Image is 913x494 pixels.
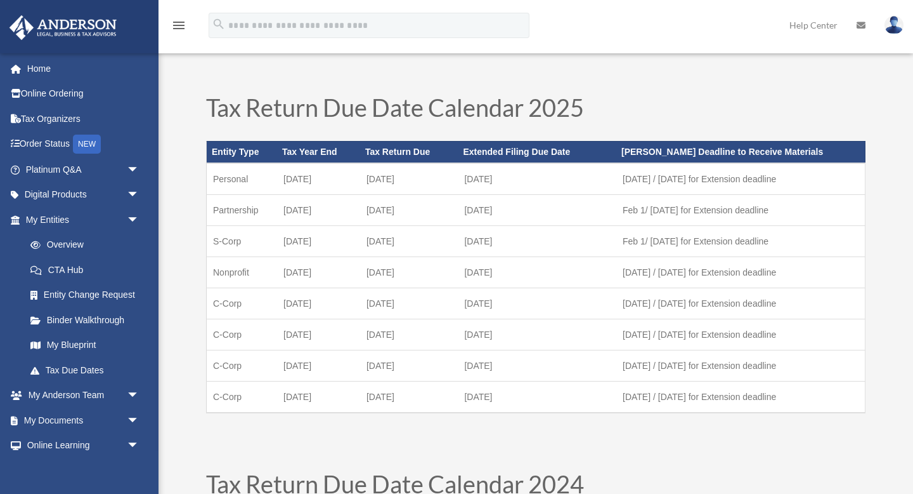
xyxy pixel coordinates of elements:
td: C-Corp [207,319,278,350]
span: arrow_drop_down [127,207,152,233]
td: [DATE] [458,163,616,195]
a: My Documentsarrow_drop_down [9,408,159,433]
td: Personal [207,163,278,195]
span: arrow_drop_down [127,383,152,409]
td: [DATE] [458,194,616,225]
a: My Anderson Teamarrow_drop_down [9,383,159,408]
img: Anderson Advisors Platinum Portal [6,15,120,40]
a: My Entitiesarrow_drop_down [9,207,159,232]
a: Tax Organizers [9,106,159,131]
td: [DATE] [277,288,360,319]
span: arrow_drop_down [127,182,152,208]
th: [PERSON_NAME] Deadline to Receive Materials [616,141,865,163]
td: [DATE] [277,225,360,257]
a: Platinum Q&Aarrow_drop_down [9,157,159,182]
td: Partnership [207,194,278,225]
th: Extended Filing Due Date [458,141,616,163]
a: Entity Change Request [18,283,159,308]
span: arrow_drop_down [127,433,152,459]
td: [DATE] / [DATE] for Extension deadline [616,381,865,413]
th: Tax Return Due [360,141,458,163]
td: C-Corp [207,350,278,381]
td: Feb 1/ [DATE] for Extension deadline [616,194,865,225]
td: [DATE] / [DATE] for Extension deadline [616,257,865,288]
a: Digital Productsarrow_drop_down [9,182,159,208]
td: [DATE] / [DATE] for Extension deadline [616,288,865,319]
a: Tax Due Dates [18,357,152,383]
div: NEW [73,135,101,154]
td: S-Corp [207,225,278,257]
td: [DATE] [360,288,458,319]
a: Online Learningarrow_drop_down [9,433,159,458]
td: [DATE] [277,319,360,350]
a: Overview [18,232,159,258]
td: [DATE] [458,225,616,257]
td: Nonprofit [207,257,278,288]
td: [DATE] / [DATE] for Extension deadline [616,319,865,350]
td: [DATE] [360,163,458,195]
td: [DATE] / [DATE] for Extension deadline [616,350,865,381]
td: [DATE] [360,350,458,381]
td: [DATE] [360,225,458,257]
td: [DATE] [458,319,616,350]
td: [DATE] [360,194,458,225]
td: [DATE] [360,381,458,413]
td: [DATE] [277,381,360,413]
th: Entity Type [207,141,278,163]
td: [DATE] [360,257,458,288]
td: Feb 1/ [DATE] for Extension deadline [616,225,865,257]
td: [DATE] [458,381,616,413]
td: [DATE] [277,257,360,288]
a: Binder Walkthrough [18,307,159,333]
img: User Pic [884,16,903,34]
a: Online Ordering [9,81,159,107]
i: search [212,17,226,31]
a: Order StatusNEW [9,131,159,157]
td: [DATE] [458,288,616,319]
a: CTA Hub [18,257,159,283]
i: menu [171,18,186,33]
span: arrow_drop_down [127,408,152,434]
td: [DATE] [360,319,458,350]
td: C-Corp [207,381,278,413]
td: [DATE] [458,350,616,381]
td: [DATE] / [DATE] for Extension deadline [616,163,865,195]
td: C-Corp [207,288,278,319]
th: Tax Year End [277,141,360,163]
td: [DATE] [277,194,360,225]
td: [DATE] [277,350,360,381]
h1: Tax Return Due Date Calendar 2025 [206,95,865,126]
td: [DATE] [458,257,616,288]
a: Home [9,56,159,81]
a: menu [171,22,186,33]
a: My Blueprint [18,333,159,358]
span: arrow_drop_down [127,157,152,183]
td: [DATE] [277,163,360,195]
